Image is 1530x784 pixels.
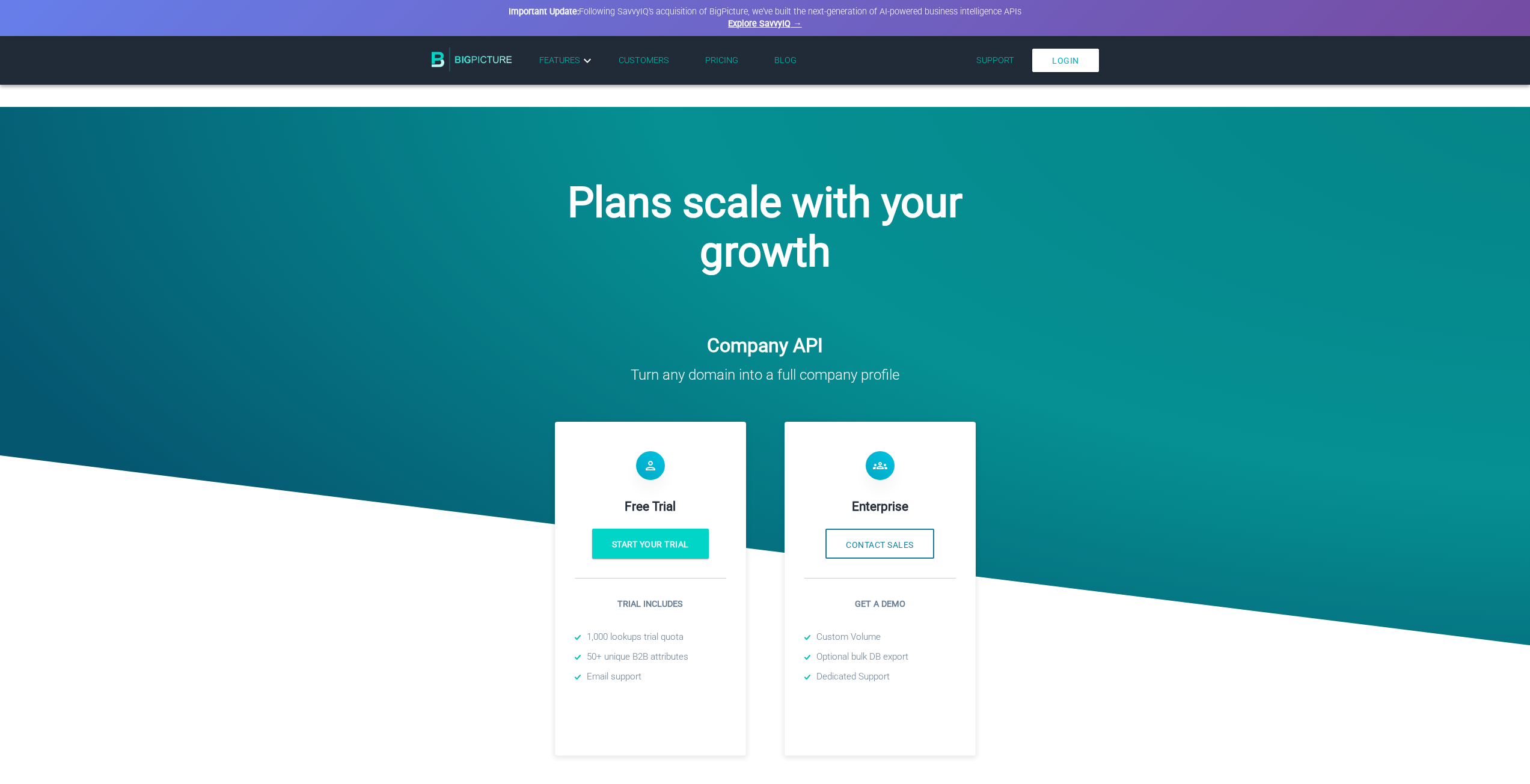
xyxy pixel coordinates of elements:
[575,650,726,664] li: 50+ unique B2B attributes
[804,630,956,644] li: Custom Volume
[539,53,595,68] a: Features
[575,598,726,611] p: Trial includes
[825,529,934,559] button: Contact Sales
[1032,49,1099,72] a: Login
[575,670,726,684] li: Email support
[575,630,726,644] li: 1,000 lookups trial quota
[804,499,956,514] h4: Enterprise
[575,499,726,514] h4: Free Trial
[592,529,709,559] a: Start your trial
[9,334,1521,357] h2: Company API
[804,650,956,664] li: Optional bulk DB export
[540,178,991,276] h1: Plans scale with your growth
[804,598,956,611] p: Get a demo
[432,47,512,71] img: BigPicture.io
[804,670,956,684] li: Dedicated Support
[9,366,1521,383] h3: Turn any domain into a full company profile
